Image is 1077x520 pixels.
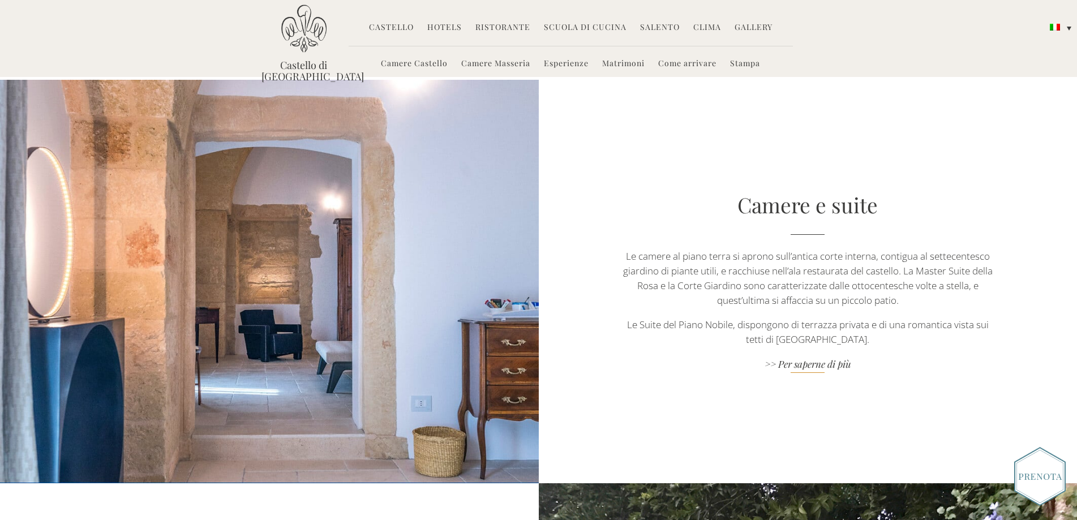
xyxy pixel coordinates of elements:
a: Castello [369,22,414,35]
a: Come arrivare [658,58,716,71]
a: Ristorante [475,22,530,35]
a: Stampa [730,58,760,71]
a: Camere Castello [381,58,448,71]
img: Castello di Ugento [281,5,327,53]
a: >> Per saperne di più [619,358,996,373]
a: Salento [640,22,680,35]
a: Scuola di Cucina [544,22,627,35]
a: Esperienze [544,58,589,71]
img: Book_Button_Italian.png [1014,447,1066,506]
a: Camere Masseria [461,58,530,71]
a: Camere e suite [737,191,878,218]
img: Italiano [1050,24,1060,31]
a: Clima [693,22,721,35]
a: Castello di [GEOGRAPHIC_DATA] [261,59,346,82]
a: Hotels [427,22,462,35]
p: Le camere al piano terra si aprono sull’antica corte interna, contigua al settecentesco giardino ... [619,249,996,308]
a: Matrimoni [602,58,645,71]
p: Le Suite del Piano Nobile, dispongono di terrazza privata e di una romantica vista sui tetti di [... [619,317,996,347]
a: Gallery [735,22,773,35]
